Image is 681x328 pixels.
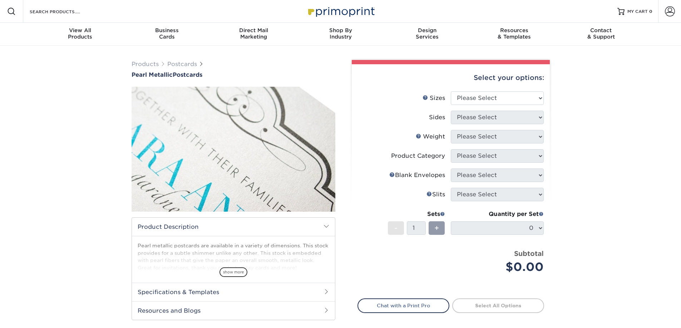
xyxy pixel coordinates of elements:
[429,113,445,122] div: Sides
[132,71,173,78] span: Pearl Metallic
[357,64,544,91] div: Select your options:
[132,71,335,78] a: Pearl MetallicPostcards
[210,27,297,40] div: Marketing
[391,152,445,160] div: Product Category
[389,171,445,180] div: Blank Envelopes
[558,27,645,34] span: Contact
[514,249,544,257] strong: Subtotal
[384,23,471,46] a: DesignServices
[138,242,329,271] p: Pearl metallic postcards are available in a variety of dimensions. This stock provides for a subt...
[297,27,384,40] div: Industry
[297,23,384,46] a: Shop ByIndustry
[627,9,648,15] span: MY CART
[132,61,159,67] a: Products
[394,223,398,233] span: -
[384,27,471,40] div: Services
[123,23,210,46] a: BusinessCards
[37,27,124,34] span: View All
[388,210,445,218] div: Sets
[357,298,449,313] a: Chat with a Print Pro
[210,27,297,34] span: Direct Mail
[123,27,210,34] span: Business
[384,27,471,34] span: Design
[132,283,335,301] h2: Specifications & Templates
[37,23,124,46] a: View AllProducts
[434,223,439,233] span: +
[471,27,558,40] div: & Templates
[471,23,558,46] a: Resources& Templates
[649,9,652,14] span: 0
[132,301,335,320] h2: Resources and Blogs
[167,61,197,67] a: Postcards
[471,27,558,34] span: Resources
[558,27,645,40] div: & Support
[452,298,544,313] a: Select All Options
[29,7,99,16] input: SEARCH PRODUCTS.....
[132,218,335,236] h2: Product Description
[297,27,384,34] span: Shop By
[426,190,445,199] div: Slits
[305,4,376,19] img: Primoprint
[37,27,124,40] div: Products
[210,23,297,46] a: Direct MailMarketing
[132,79,335,219] img: Pearl Metallic 01
[416,132,445,141] div: Weight
[219,267,247,277] span: show more
[132,71,335,78] h1: Postcards
[423,94,445,102] div: Sizes
[2,306,61,326] iframe: Google Customer Reviews
[456,258,544,276] div: $0.00
[558,23,645,46] a: Contact& Support
[123,27,210,40] div: Cards
[451,210,544,218] div: Quantity per Set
